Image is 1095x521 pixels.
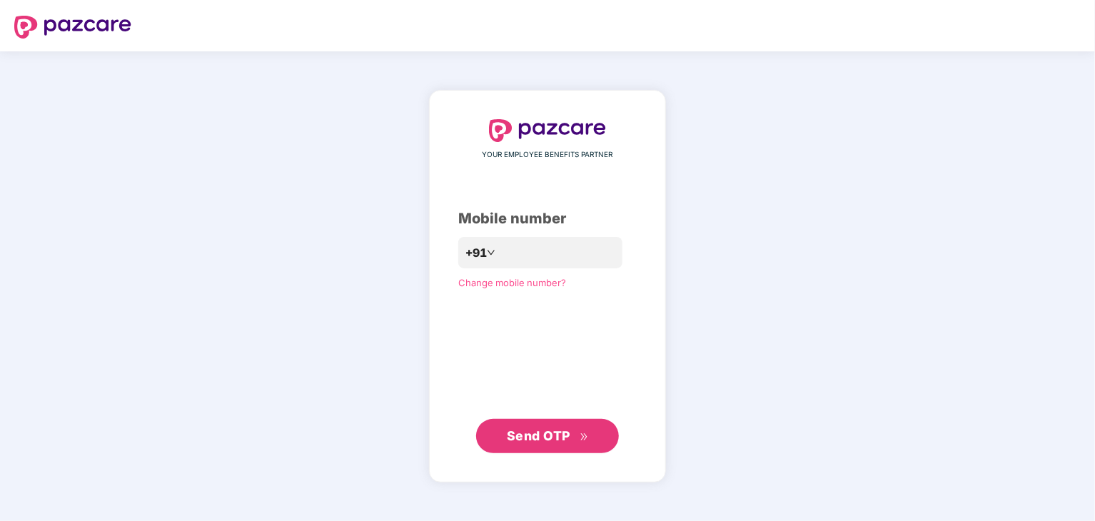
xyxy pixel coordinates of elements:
[465,244,487,262] span: +91
[507,428,570,443] span: Send OTP
[483,149,613,161] span: YOUR EMPLOYEE BENEFITS PARTNER
[487,248,495,257] span: down
[14,16,131,39] img: logo
[476,419,619,453] button: Send OTPdouble-right
[580,433,589,442] span: double-right
[489,119,606,142] img: logo
[458,208,637,230] div: Mobile number
[458,277,566,288] a: Change mobile number?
